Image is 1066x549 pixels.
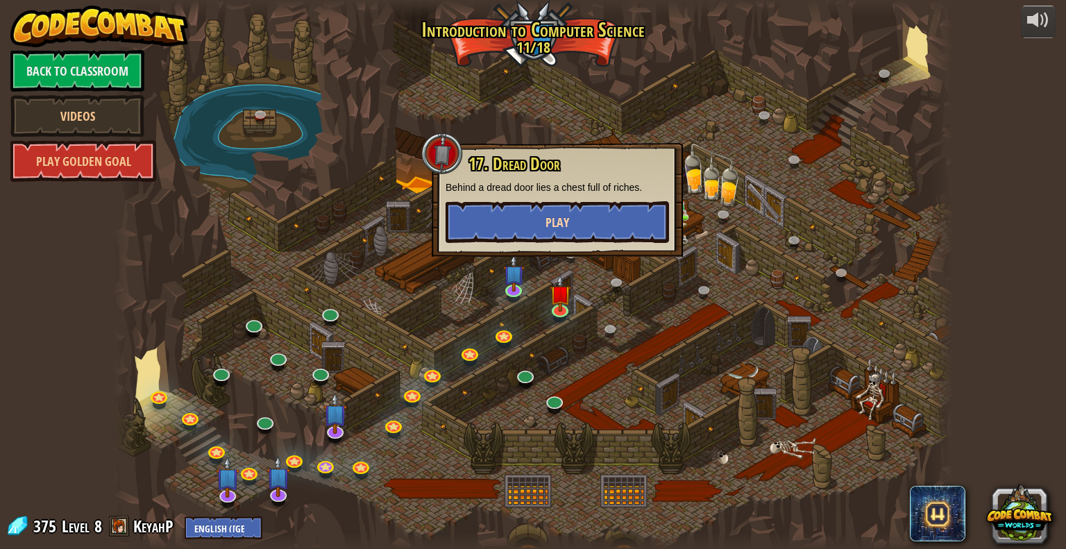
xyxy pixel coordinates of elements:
span: Play [545,214,569,231]
img: level-banner-unstarted-subscriber.png [503,255,525,292]
span: 8 [94,515,102,537]
img: level-banner-unstarted-subscriber.png [323,393,347,434]
img: level-banner-unstarted-subscriber.png [216,457,239,498]
img: CodeCombat - Learn how to code by playing a game [10,6,188,47]
a: Videos [10,95,144,137]
span: Level [62,515,90,538]
a: Back to Classroom [10,50,144,92]
button: Play [446,201,669,243]
span: 375 [33,515,60,537]
p: Behind a dread door lies a chest full of riches. [446,180,669,194]
button: Adjust volume [1021,6,1056,38]
img: level-banner-unstarted.png [550,275,571,312]
a: Play Golden Goal [10,140,156,182]
span: 17. Dread Door [468,152,560,176]
img: level-banner-unstarted-subscriber.png [266,456,290,497]
a: KeyahP [133,515,178,537]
